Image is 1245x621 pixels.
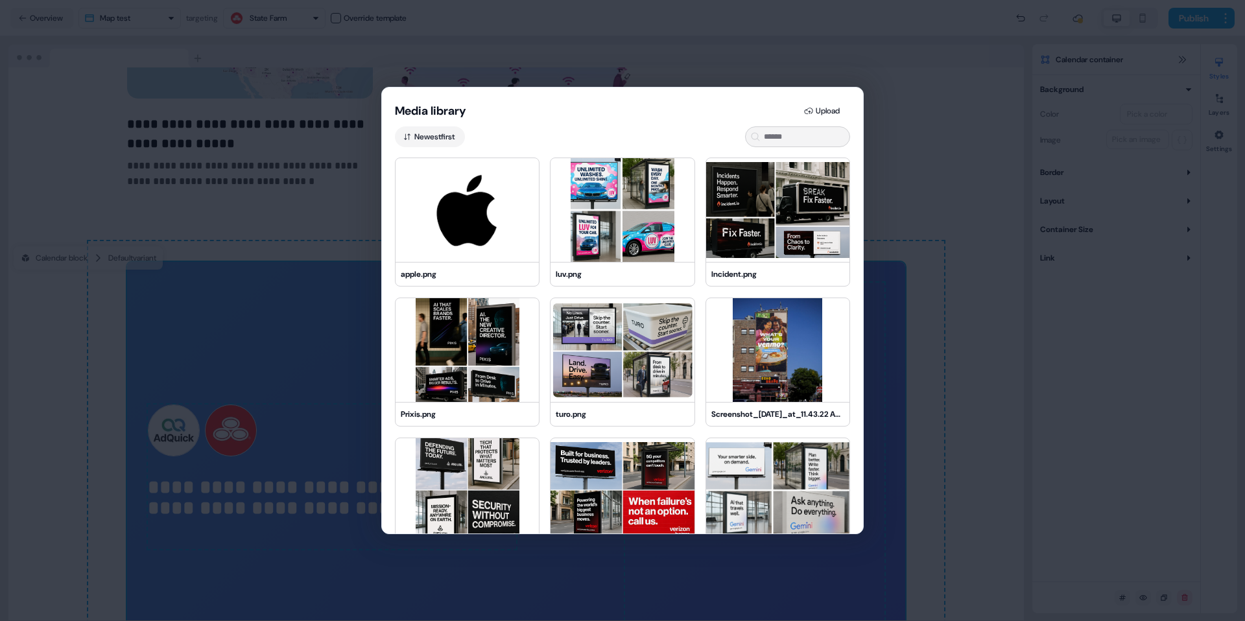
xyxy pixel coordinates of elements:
[551,158,694,262] img: luv.png
[706,298,849,402] img: Screenshot_2025-08-13_at_11.43.22 AM.png
[396,158,539,262] img: apple.png
[551,298,694,402] img: turo.png
[551,438,694,542] img: Verizon.png
[395,103,466,119] button: Media library
[711,408,844,421] div: Screenshot_[DATE]_at_11.43.22 AM.png
[395,126,465,147] button: Newestfirst
[556,268,689,281] div: luv.png
[711,268,844,281] div: Incident.png
[401,268,534,281] div: apple.png
[401,408,534,421] div: Prixis.png
[706,438,849,542] img: Screenshot_2025-08-06_at_3.14.51 PM.png
[796,100,850,121] button: Upload
[706,158,849,262] img: Incident.png
[396,438,539,542] img: Anduril.png
[556,408,689,421] div: turo.png
[396,298,539,402] img: Prixis.png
